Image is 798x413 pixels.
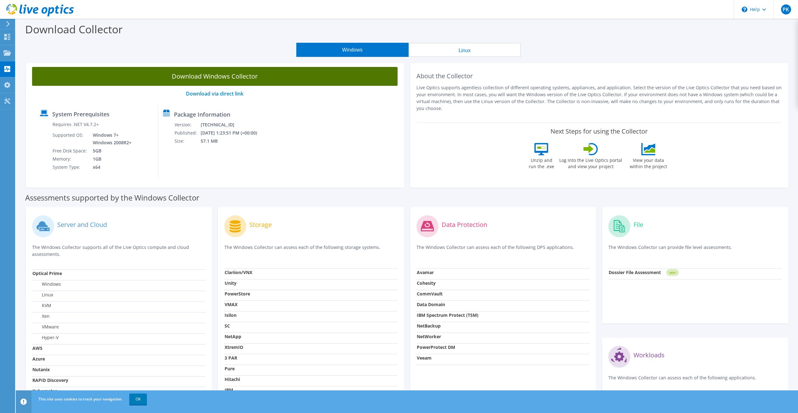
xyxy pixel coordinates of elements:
[53,121,99,128] label: Requires .NET V4.7.2+
[626,155,671,170] label: View your data within the project
[32,281,61,287] label: Windows
[32,292,53,298] label: Linux
[200,129,265,137] td: [DATE] 1:23:51 PM (+00:00)
[32,270,62,276] strong: Optical Prime
[559,155,622,170] label: Log into the Live Optics portal and view your project
[781,4,791,14] span: PK
[174,111,230,118] label: Package Information
[129,394,147,405] a: OK
[669,271,676,274] tspan: NEW!
[225,301,237,307] strong: VMAX
[633,352,665,358] label: Workloads
[225,280,237,286] strong: Unity
[25,22,123,36] label: Download Collector
[32,334,59,341] label: Hyper-V
[225,333,241,339] strong: NetApp
[52,147,88,155] td: Free Disk Space:
[225,387,233,393] strong: IBM
[527,155,556,170] label: Unzip and run the .exe
[32,67,398,86] a: Download Windows Collector
[409,43,521,57] button: Linux
[416,72,782,80] h2: About the Collector
[224,244,398,257] p: The Windows Collector can assess each of the following storage systems.
[52,131,88,147] td: Supported OS:
[296,43,409,57] button: Windows
[88,147,133,155] td: 5GB
[417,323,441,329] strong: NetBackup
[32,356,45,362] strong: Azure
[417,333,441,339] strong: NetWorker
[32,388,57,394] strong: Kubernetes
[32,345,42,351] strong: AWS
[225,323,230,329] strong: SC
[416,84,782,112] p: Live Optics supports agentless collection of different operating systems, appliances, and applica...
[200,137,265,145] td: 57.1 MB
[32,366,50,372] strong: Nutanix
[52,111,109,117] label: System Prerequisites
[609,269,661,275] strong: Dossier File Assessment
[608,374,782,387] p: The Windows Collector can assess each of the following applications.
[25,195,199,201] label: Assessments supported by the Windows Collector
[417,312,478,318] strong: IBM Spectrum Protect (TSM)
[88,155,133,163] td: 1GB
[38,396,123,402] span: This site uses cookies to track your navigation.
[32,324,59,330] label: VMware
[417,301,445,307] strong: Data Domain
[608,244,782,257] p: The Windows Collector can provide file level assessments.
[742,7,747,12] svg: \n
[225,269,252,275] strong: Clariion/VNX
[417,291,443,297] strong: CommVault
[225,344,243,350] strong: XtremIO
[416,244,590,257] p: The Windows Collector can assess each of the following DPS applications.
[633,222,643,228] label: File
[225,355,237,361] strong: 3 PAR
[417,344,455,350] strong: PowerProtect DM
[225,376,240,382] strong: Hitachi
[442,222,487,228] label: Data Protection
[32,302,51,309] label: KVM
[225,291,250,297] strong: PowerStore
[225,366,235,372] strong: Pure
[32,377,68,383] strong: RAPID Discovery
[417,280,436,286] strong: Cohesity
[32,244,205,258] p: The Windows Collector supports all of the Live Optics compute and cloud assessments.
[249,222,272,228] label: Storage
[174,121,200,129] td: Version:
[174,129,200,137] td: Published:
[52,163,88,171] td: System Type:
[32,313,50,319] label: Xen
[88,163,133,171] td: x64
[88,131,133,147] td: Windows 7+ Windows 2008R2+
[174,137,200,145] td: Size:
[417,269,434,275] strong: Avamar
[57,222,107,228] label: Server and Cloud
[550,128,648,135] label: Next Steps for using the Collector
[186,90,243,97] a: Download via direct link
[417,355,432,361] strong: Veeam
[200,121,265,129] td: [TECHNICAL_ID]
[225,312,237,318] strong: Isilon
[52,155,88,163] td: Memory:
